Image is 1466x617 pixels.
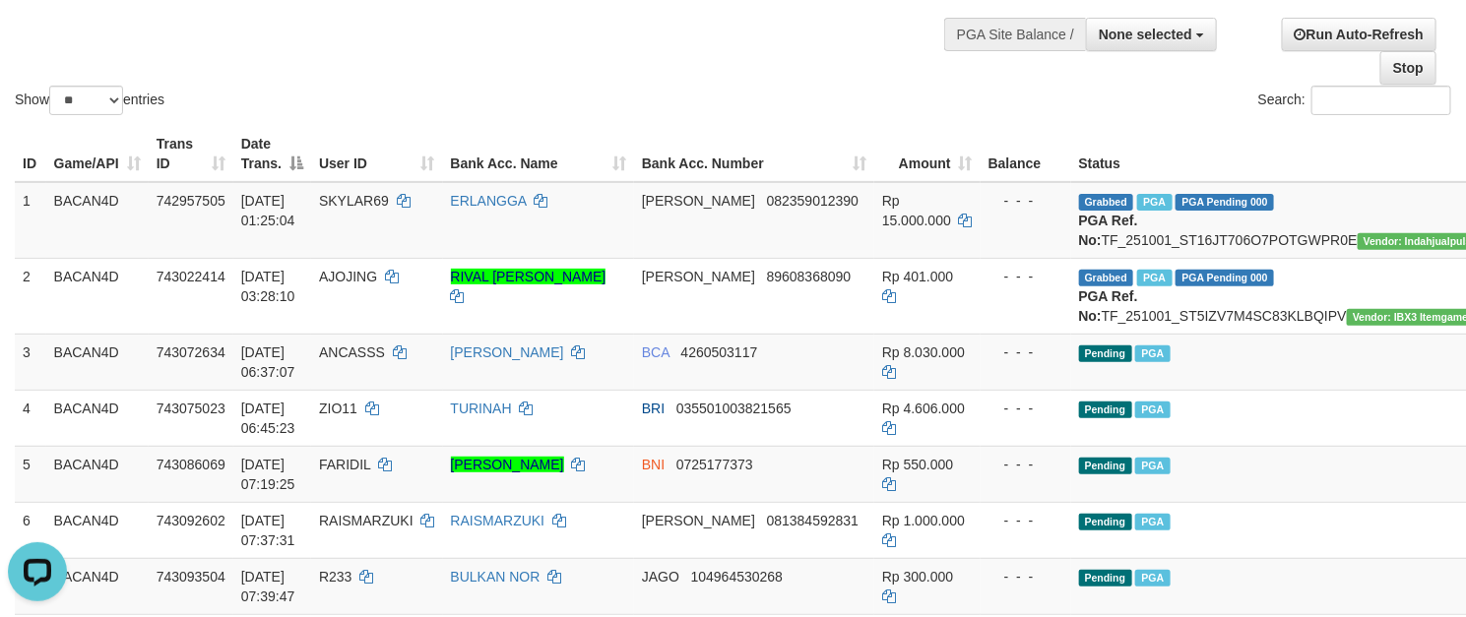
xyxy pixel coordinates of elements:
[981,126,1071,182] th: Balance
[15,390,46,446] td: 4
[157,344,225,360] span: 743072634
[882,569,953,585] span: Rp 300.000
[451,513,545,528] a: RAISMARZUKI
[1079,194,1134,211] span: Grabbed
[1282,18,1436,51] a: Run Auto-Refresh
[46,182,149,259] td: BACAN4D
[241,513,295,548] span: [DATE] 07:37:31
[676,401,792,416] span: Copy 035501003821565 to clipboard
[157,569,225,585] span: 743093504
[319,569,351,585] span: R233
[944,18,1086,51] div: PGA Site Balance /
[319,193,389,209] span: SKYLAR69
[1176,194,1274,211] span: PGA Pending
[319,513,414,528] span: RAISMARZUKI
[988,342,1063,362] div: - - -
[15,86,164,115] label: Show entries
[988,567,1063,586] div: - - -
[451,269,606,284] a: RIVAL [PERSON_NAME]
[1258,86,1451,115] label: Search:
[988,399,1063,418] div: - - -
[157,193,225,209] span: 742957505
[15,334,46,390] td: 3
[319,401,357,416] span: ZIO11
[642,457,665,472] span: BNI
[241,269,295,304] span: [DATE] 03:28:10
[49,86,123,115] select: Showentries
[46,558,149,614] td: BACAN4D
[882,193,951,228] span: Rp 15.000.000
[767,269,852,284] span: Copy 89608368090 to clipboard
[642,269,755,284] span: [PERSON_NAME]
[882,513,965,528] span: Rp 1.000.000
[15,182,46,259] td: 1
[319,344,385,360] span: ANCASSS
[1176,270,1274,286] span: PGA Pending
[691,569,783,585] span: Copy 104964530268 to clipboard
[767,513,859,528] span: Copy 081384592831 to clipboard
[1086,18,1217,51] button: None selected
[642,513,755,528] span: [PERSON_NAME]
[676,457,753,472] span: Copy 0725177373 to clipboard
[1311,86,1451,115] input: Search:
[319,457,370,472] span: FARIDIL
[443,126,634,182] th: Bank Acc. Name: activate to sort column ascending
[681,344,758,360] span: Copy 4260503117 to clipboard
[988,267,1063,286] div: - - -
[241,193,295,228] span: [DATE] 01:25:04
[15,126,46,182] th: ID
[642,401,665,416] span: BRI
[157,269,225,284] span: 743022414
[451,569,541,585] a: BULKAN NOR
[15,446,46,502] td: 5
[767,193,859,209] span: Copy 082359012390 to clipboard
[46,446,149,502] td: BACAN4D
[642,193,755,209] span: [PERSON_NAME]
[1079,345,1132,362] span: Pending
[1135,514,1170,530] span: Marked by bovbc1
[241,569,295,604] span: [DATE] 07:39:47
[988,511,1063,530] div: - - -
[988,455,1063,474] div: - - -
[1079,288,1138,324] b: PGA Ref. No:
[8,8,67,67] button: Open LiveChat chat widget
[882,401,965,416] span: Rp 4.606.000
[149,126,233,182] th: Trans ID: activate to sort column ascending
[1137,270,1172,286] span: Marked by bovbc4
[241,344,295,380] span: [DATE] 06:37:07
[1137,194,1172,211] span: Marked by bovbc4
[451,401,512,416] a: TURINAH
[874,126,981,182] th: Amount: activate to sort column ascending
[1079,213,1138,248] b: PGA Ref. No:
[882,457,953,472] span: Rp 550.000
[1135,570,1170,586] span: Marked by bovbc1
[157,513,225,528] span: 743092602
[1079,270,1134,286] span: Grabbed
[882,269,953,284] span: Rp 401.000
[1135,401,1170,418] span: Marked by bovbc1
[46,334,149,390] td: BACAN4D
[46,258,149,334] td: BACAN4D
[46,126,149,182] th: Game/API: activate to sort column ascending
[15,258,46,334] td: 2
[1135,458,1170,474] span: Marked by bovbc1
[642,569,679,585] span: JAGO
[1099,27,1192,42] span: None selected
[233,126,311,182] th: Date Trans.: activate to sort column descending
[1079,514,1132,530] span: Pending
[241,457,295,492] span: [DATE] 07:19:25
[451,344,564,360] a: [PERSON_NAME]
[319,269,377,284] span: AJOJING
[15,502,46,558] td: 6
[1079,458,1132,474] span: Pending
[1380,51,1436,85] a: Stop
[451,457,564,472] a: [PERSON_NAME]
[634,126,874,182] th: Bank Acc. Number: activate to sort column ascending
[988,191,1063,211] div: - - -
[882,344,965,360] span: Rp 8.030.000
[1079,401,1132,418] span: Pending
[241,401,295,436] span: [DATE] 06:45:23
[1135,345,1170,362] span: Marked by bovbc1
[1079,570,1132,586] span: Pending
[642,344,669,360] span: BCA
